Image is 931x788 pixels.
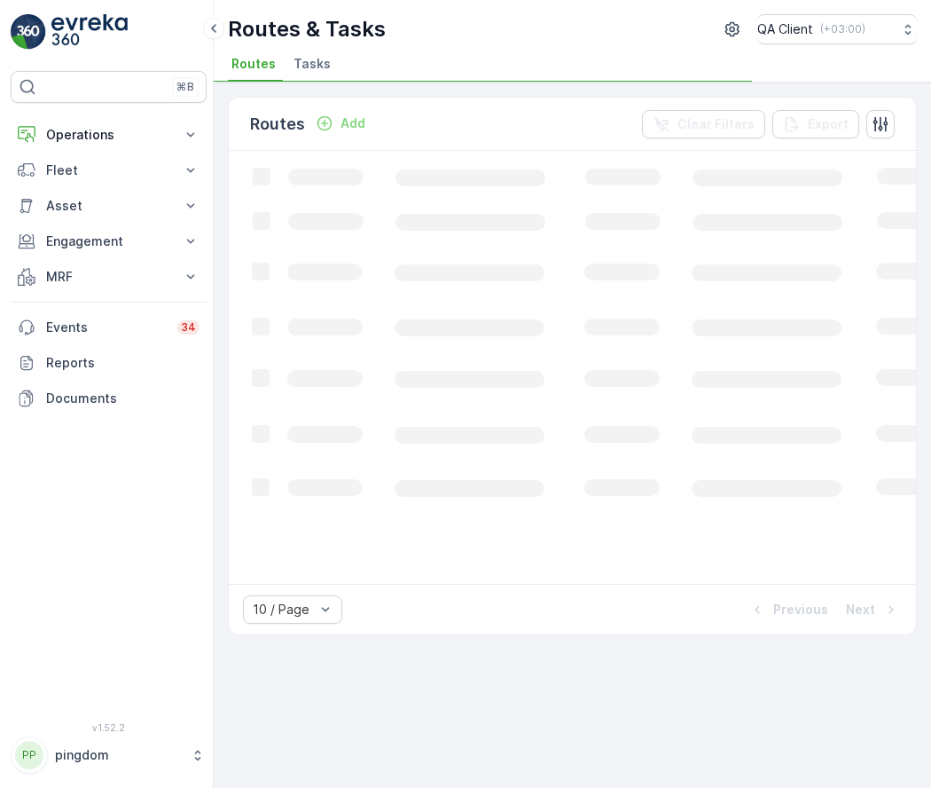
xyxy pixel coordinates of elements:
[757,14,917,44] button: QA Client(+03:00)
[176,80,194,94] p: ⌘B
[757,20,813,38] p: QA Client
[231,55,276,73] span: Routes
[293,55,331,73] span: Tasks
[228,15,386,43] p: Routes & Tasks
[11,224,207,259] button: Engagement
[773,601,828,619] p: Previous
[309,113,372,134] button: Add
[46,162,171,179] p: Fleet
[11,722,207,733] span: v 1.52.2
[11,381,207,416] a: Documents
[55,746,182,764] p: pingdom
[844,599,902,620] button: Next
[46,197,171,215] p: Asset
[11,310,207,345] a: Events34
[808,115,849,133] p: Export
[340,114,365,132] p: Add
[11,117,207,153] button: Operations
[46,390,199,407] p: Documents
[677,115,755,133] p: Clear Filters
[11,153,207,188] button: Fleet
[11,345,207,381] a: Reports
[642,110,765,138] button: Clear Filters
[46,126,171,144] p: Operations
[51,14,128,50] img: logo_light-DOdMpM7g.png
[46,232,171,250] p: Engagement
[846,601,875,619] p: Next
[46,319,167,336] p: Events
[11,259,207,295] button: MRF
[11,188,207,224] button: Asset
[11,737,207,774] button: PPpingdom
[772,110,859,138] button: Export
[46,268,171,286] p: MRF
[747,599,830,620] button: Previous
[46,354,199,372] p: Reports
[250,112,305,137] p: Routes
[181,320,196,335] p: 34
[11,14,46,50] img: logo
[820,22,865,36] p: ( +03:00 )
[15,741,43,769] div: PP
